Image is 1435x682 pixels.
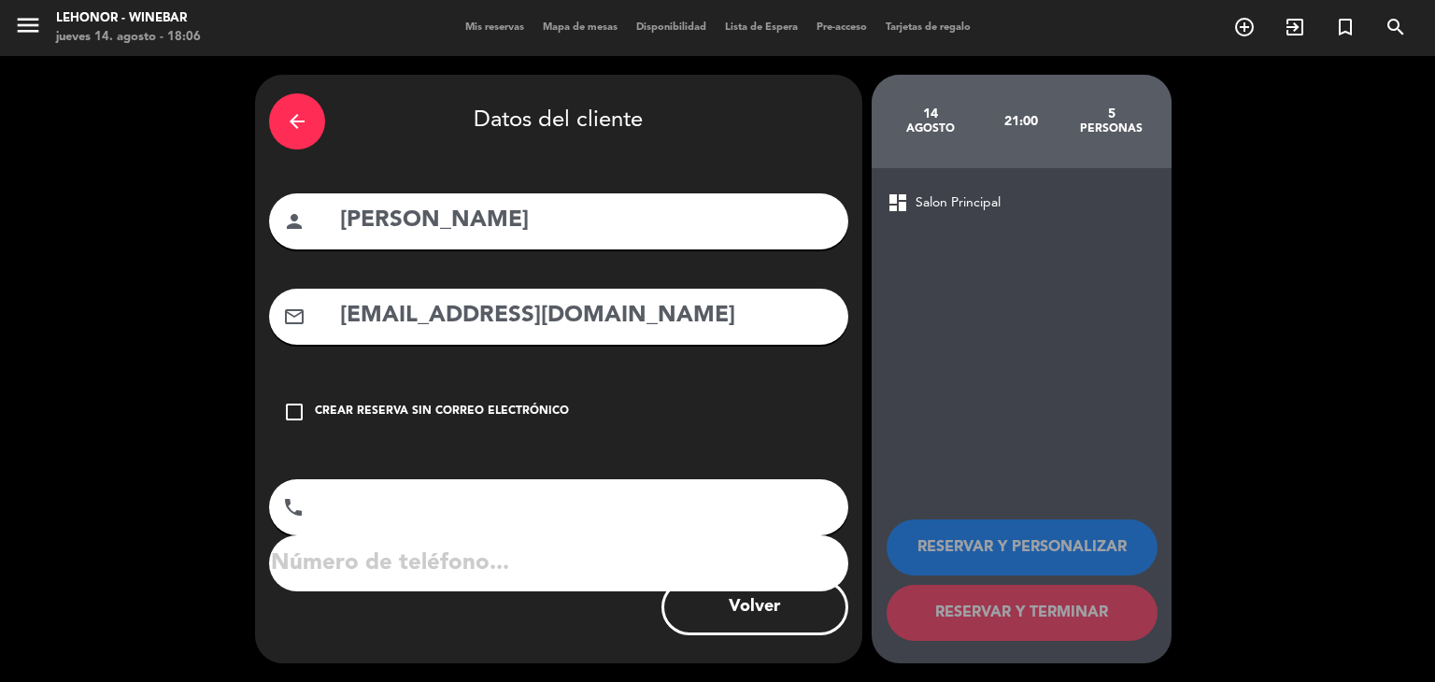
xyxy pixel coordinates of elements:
span: Pre-acceso [807,22,876,33]
div: agosto [886,121,976,136]
span: Salon Principal [916,192,1001,214]
span: dashboard [887,192,909,214]
i: person [283,210,305,233]
i: turned_in_not [1334,16,1357,38]
div: 21:00 [975,89,1066,154]
i: mail_outline [283,305,305,328]
div: jueves 14. agosto - 18:06 [56,28,201,47]
i: add_circle_outline [1233,16,1256,38]
div: personas [1066,121,1157,136]
i: check_box_outline_blank [283,401,305,423]
i: search [1385,16,1407,38]
input: Número de teléfono... [269,535,848,591]
button: RESERVAR Y PERSONALIZAR [887,519,1158,575]
div: Crear reserva sin correo electrónico [315,403,569,421]
i: phone [282,496,305,519]
button: Volver [661,579,848,635]
div: 5 [1066,107,1157,121]
i: arrow_back [286,110,308,133]
div: 14 [886,107,976,121]
span: Disponibilidad [627,22,716,33]
input: Email del cliente [338,297,834,335]
span: Tarjetas de regalo [876,22,980,33]
input: Nombre del cliente [338,202,834,240]
button: RESERVAR Y TERMINAR [887,585,1158,641]
span: Mis reservas [456,22,533,33]
span: Mapa de mesas [533,22,627,33]
div: Lehonor - Winebar [56,9,201,28]
button: menu [14,11,42,46]
div: Datos del cliente [269,89,848,154]
i: menu [14,11,42,39]
span: Lista de Espera [716,22,807,33]
i: exit_to_app [1284,16,1306,38]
